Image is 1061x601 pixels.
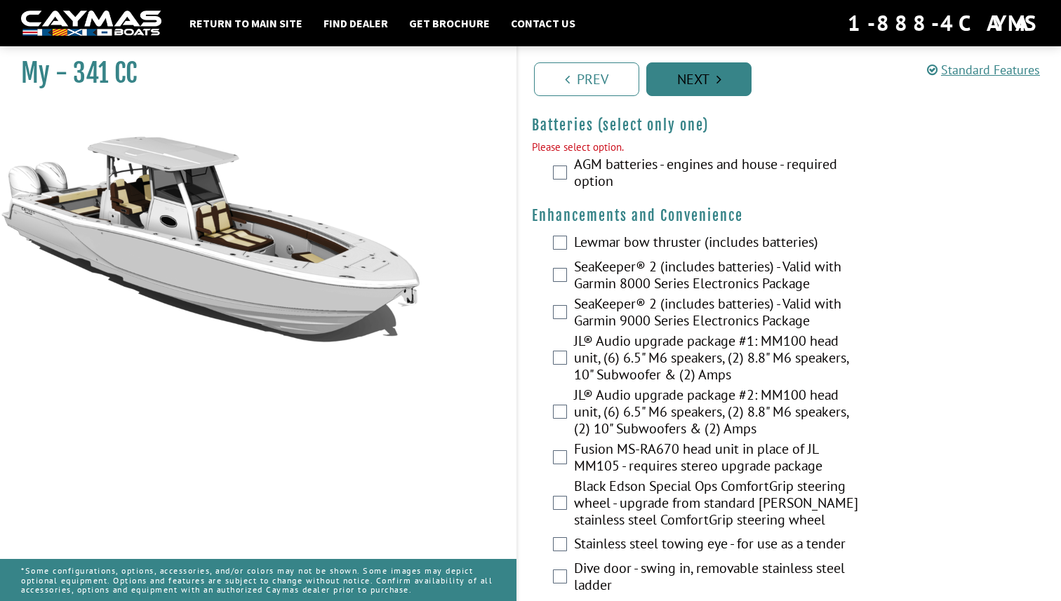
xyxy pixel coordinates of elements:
a: Next [646,62,752,96]
label: Fusion MS-RA670 head unit in place of JL MM105 - requires stereo upgrade package [574,440,866,478]
label: Lewmar bow thruster (includes batteries) [574,234,866,254]
p: *Some configurations, options, accessories, and/or colors may not be shown. Some images may depic... [21,559,495,601]
a: Prev [534,62,639,96]
ul: Pagination [530,60,1061,96]
label: Dive door - swing in, removable stainless steel ladder [574,560,866,597]
a: Standard Features [927,62,1040,78]
a: Contact Us [504,14,582,32]
label: JL® Audio upgrade package #2: MM100 head unit, (6) 6.5" M6 speakers, (2) 8.8" M6 speakers, (2) 10... [574,386,866,440]
div: 1-888-4CAYMAS [848,8,1040,39]
label: SeaKeeper® 2 (includes batteries) - Valid with Garmin 9000 Series Electronics Package [574,295,866,332]
a: Return to main site [182,14,309,32]
label: Black Edson Special Ops ComfortGrip steering wheel - upgrade from standard [PERSON_NAME] stainles... [574,478,866,532]
a: Get Brochure [402,14,497,32]
label: JL® Audio upgrade package #1: MM100 head unit, (6) 6.5" M6 speakers, (2) 8.8" M6 speakers, 10" Su... [574,332,866,386]
h4: Batteries (select only one) [532,116,1047,134]
img: white-logo-c9c8dbefe5ff5ceceb0f0178aa75bf4bb51f6bca0971e226c86eb53dfe498488.png [21,11,161,36]
h4: Enhancements and Convenience [532,207,1047,224]
label: AGM batteries - engines and house - required option [574,156,866,193]
div: Please select option. [532,140,1047,156]
h1: My - 341 CC [21,58,481,89]
a: Find Dealer [316,14,395,32]
label: Stainless steel towing eye - for use as a tender [574,535,866,555]
label: SeaKeeper® 2 (includes batteries) - Valid with Garmin 8000 Series Electronics Package [574,258,866,295]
